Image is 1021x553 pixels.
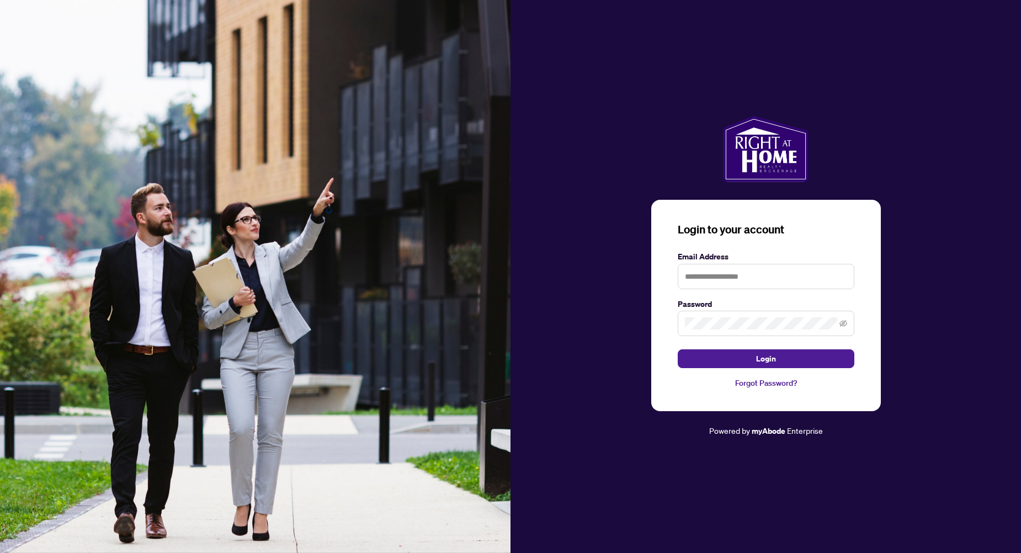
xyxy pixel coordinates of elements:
a: Forgot Password? [678,377,854,389]
label: Password [678,298,854,310]
span: eye-invisible [839,320,847,327]
label: Email Address [678,251,854,263]
span: Enterprise [787,426,823,435]
button: Login [678,349,854,368]
h3: Login to your account [678,222,854,237]
img: ma-logo [723,116,809,182]
span: Powered by [709,426,750,435]
span: Login [756,350,776,368]
a: myAbode [752,425,785,437]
